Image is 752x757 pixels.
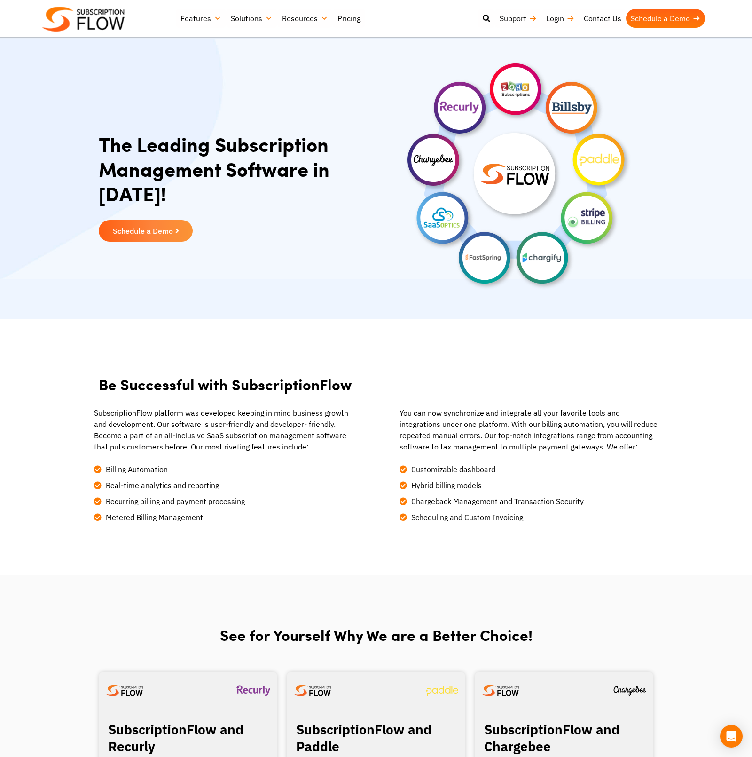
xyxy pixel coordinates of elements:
[296,721,456,755] h3: SubscriptionFlow and Paddle
[42,7,125,32] img: Subscriptionflow
[626,9,705,28] a: Schedule a Demo
[484,721,644,755] h3: SubscriptionFlow and Chargebee
[291,684,461,698] img: Compare-Paddle
[479,684,649,698] img: Compare-Chargebee
[277,9,333,28] a: Resources
[103,464,168,475] span: Billing Automation
[5,626,747,644] h2: See for Yourself Why We are a Better Choice!
[409,464,495,475] span: Customizable dashboard
[99,376,653,393] h2: Be Successful with SubscriptionFlow
[579,9,626,28] a: Contact Us
[103,480,219,491] span: Real-time analytics and reporting
[409,496,584,507] span: Chargeback Management and Transaction Security
[399,56,634,291] img: Compare-banner
[99,132,371,206] h1: The Leading Subscription Management Software in [DATE]!
[103,512,203,523] span: Metered Billing Management
[409,512,523,523] span: Scheduling and Custom Invoicing
[399,407,658,452] p: You can now synchronize and integrate all your favorite tools and integrations under one platform...
[99,220,193,242] a: Schedule a Demo
[103,684,273,698] img: Compare-Recurly
[333,9,365,28] a: Pricing
[226,9,277,28] a: Solutions
[103,496,245,507] span: Recurring billing and payment processing
[108,721,268,755] h3: SubscriptionFlow and Recurly
[541,9,579,28] a: Login
[94,407,352,452] p: SubscriptionFlow platform was developed keeping in mind business growth and development. Our soft...
[113,227,173,235] span: Schedule a Demo
[495,9,541,28] a: Support
[176,9,226,28] a: Features
[409,480,482,491] span: Hybrid billing models
[720,725,743,748] div: Open Intercom Messenger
